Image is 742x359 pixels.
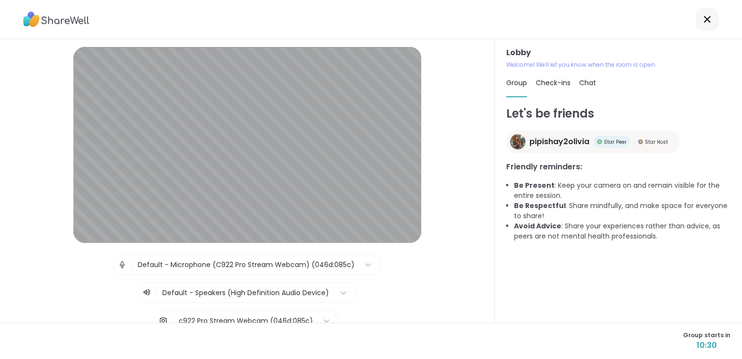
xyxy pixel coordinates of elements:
[514,201,730,221] li: : Share mindfully, and make space for everyone to share!
[155,287,157,299] span: |
[514,221,561,231] b: Avoid Advice
[506,47,730,59] h3: Lobby
[597,139,602,144] img: Star Peer
[506,60,730,69] p: Welcome! We’ll let you know when the room is open.
[514,201,566,210] b: Be Respectful
[118,255,127,274] img: Microphone
[179,316,313,326] div: c922 Pro Stream Webcam (046d:085c)
[579,78,596,88] span: Chat
[514,180,555,190] b: Be Present
[514,221,730,241] li: : Share your experiences rather than advice, as peers are not mental health professionals.
[638,139,643,144] img: Star Host
[506,161,730,173] h3: Friendly reminders:
[683,340,730,351] span: 10:30
[23,8,89,30] img: ShareWell Logo
[506,130,680,153] a: pipishay2oliviapipishay2oliviaStar PeerStar PeerStar HostStar Host
[514,180,730,201] li: : Keep your camera on and remain visible for the entire session.
[506,78,527,88] span: Group
[506,105,730,122] h1: Let's be friends
[536,78,571,88] span: Check-ins
[683,331,730,340] span: Group starts in
[604,138,627,146] span: Star Peer
[510,134,526,150] img: pipishay2olivia
[171,311,174,330] span: |
[645,138,668,146] span: Star Host
[529,136,589,148] span: pipishay2olivia
[138,260,355,270] div: Default - Microphone (C922 Pro Stream Webcam) (046d:085c)
[130,255,133,274] span: |
[159,311,168,330] img: Camera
